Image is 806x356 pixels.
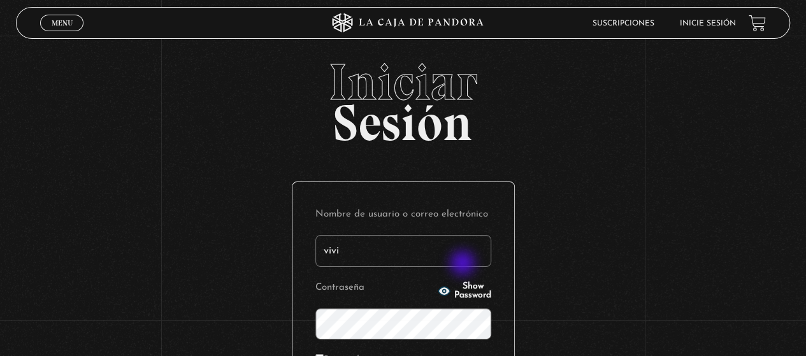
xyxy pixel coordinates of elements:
a: View your shopping cart [749,15,766,32]
span: Iniciar [16,57,789,108]
label: Nombre de usuario o correo electrónico [315,205,491,225]
span: Menu [52,19,73,27]
label: Contraseña [315,278,435,298]
a: Suscripciones [593,20,654,27]
span: Show Password [454,282,491,300]
span: Cerrar [47,30,77,39]
button: Show Password [438,282,491,300]
h2: Sesión [16,57,789,138]
a: Inicie sesión [680,20,736,27]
